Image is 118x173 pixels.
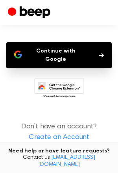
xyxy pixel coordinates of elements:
[8,5,52,21] a: Beep
[5,154,113,168] span: Contact us
[38,155,95,167] a: [EMAIL_ADDRESS][DOMAIN_NAME]
[6,122,112,143] p: Don’t have an account?
[8,132,110,143] a: Create an Account
[6,42,112,68] button: Continue with Google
